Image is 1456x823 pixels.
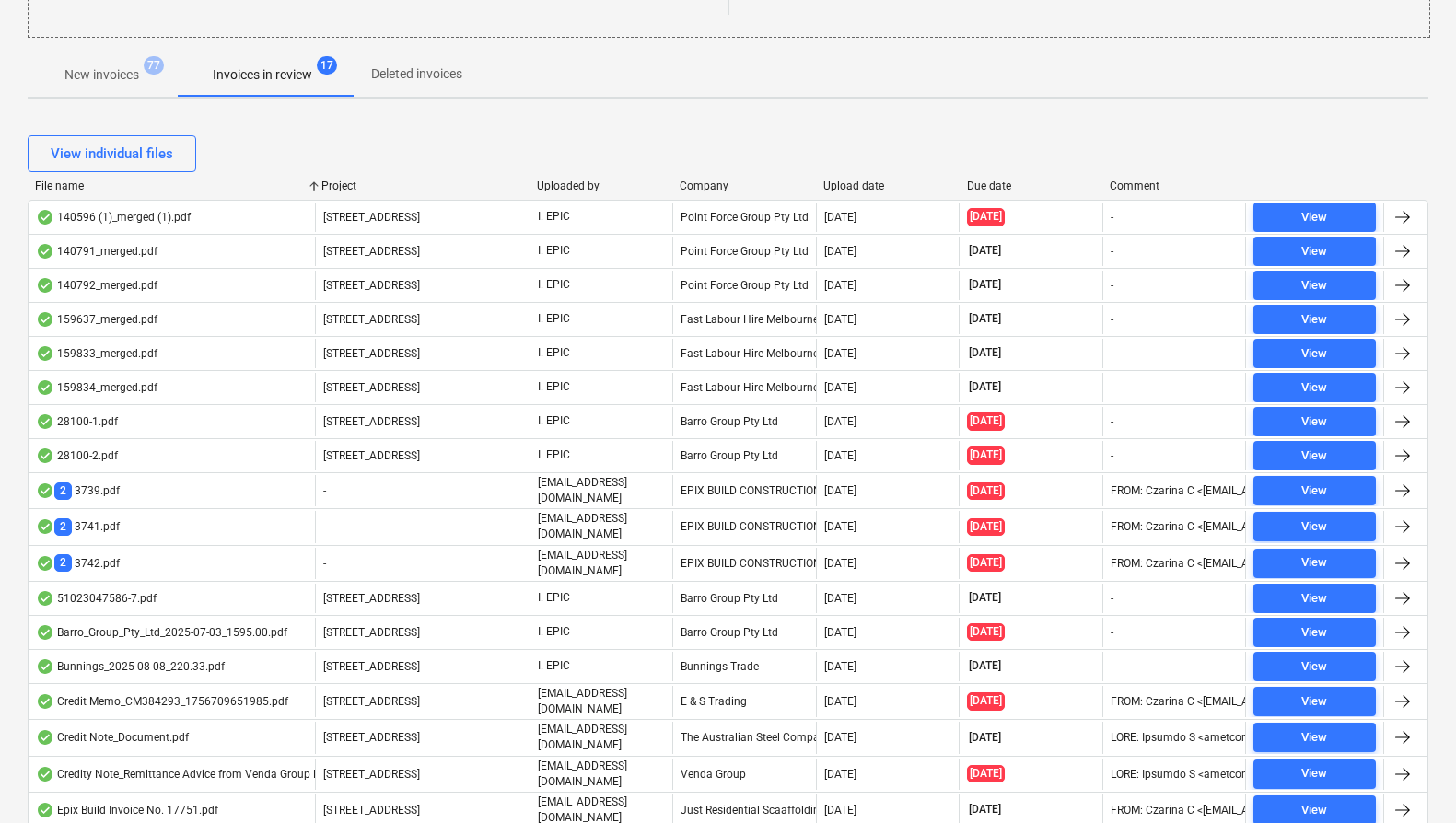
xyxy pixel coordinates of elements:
div: - [1111,347,1113,360]
div: Upload date [823,180,952,192]
div: View [1301,343,1327,365]
p: I. EPIC [538,447,570,463]
button: View [1253,618,1376,647]
span: [DATE] [967,243,1003,259]
div: View [1301,241,1327,262]
div: OCR finished [36,519,54,534]
div: OCR finished [36,483,54,498]
span: [DATE] [967,730,1003,746]
div: 159834_merged.pdf [36,380,157,395]
div: [DATE] [824,731,856,744]
span: [DATE] [967,518,1005,536]
div: Bunnings Trade [672,652,815,681]
div: View [1301,727,1327,748]
div: View [1301,446,1327,467]
div: [DATE] [824,626,856,639]
div: - [1111,245,1113,258]
div: OCR finished [36,625,54,640]
div: OCR finished [36,767,54,782]
div: [DATE] [824,245,856,258]
span: [DATE] [967,412,1005,430]
div: [DATE] [824,804,856,817]
div: OCR finished [36,730,54,745]
div: View [1301,800,1327,821]
p: [EMAIL_ADDRESS][DOMAIN_NAME] [538,548,665,579]
button: View [1253,476,1376,505]
div: 159833_merged.pdf [36,346,157,361]
span: 76 Beach Rd, Sandringham [323,695,420,708]
div: Bunnings_2025-08-08_220.33.pdf [36,659,225,674]
button: View [1253,339,1376,368]
div: Barro Group Pty Ltd [672,584,815,613]
button: View [1253,584,1376,613]
div: Barro Group Pty Ltd [672,618,815,647]
div: View individual files [51,142,173,166]
div: OCR finished [36,380,54,395]
div: [DATE] [824,381,856,394]
span: [DATE] [967,311,1003,327]
span: [DATE] [967,345,1003,361]
span: 248 Bay Rd, Sandringham [323,768,420,781]
p: I. EPIC [538,345,570,361]
p: [EMAIL_ADDRESS][DOMAIN_NAME] [538,722,665,753]
button: View [1253,203,1376,232]
span: 248 Bay Rd, Sandringham [323,660,420,673]
span: 76 Beach Rd, Sandringham [323,804,420,817]
div: View [1301,516,1327,538]
div: OCR finished [36,591,54,606]
div: - [1111,592,1113,605]
span: - [323,557,326,570]
button: View [1253,373,1376,402]
span: [DATE] [967,277,1003,293]
span: [DATE] [967,379,1003,395]
div: Fast Labour Hire Melbourne Pty Ltd [672,305,815,334]
span: 2 [54,518,72,536]
div: Barro Group Pty Ltd [672,407,815,436]
div: EPIX BUILD CONSTRUCTION GROUP PTY LTD [672,475,815,506]
span: 76 Beach Rd, Sandringham [323,279,420,292]
p: I. EPIC [538,209,570,225]
div: E & S Trading [672,686,815,717]
p: I. EPIC [538,277,570,293]
span: 77 [144,56,164,75]
div: Barro Group Pty Ltd [672,441,815,470]
div: The Australian Steel Company (Operations) Pty Ltd [672,722,815,753]
span: 76 Beach Rd, Sandringham [323,313,420,326]
button: View [1253,687,1376,716]
div: OCR finished [36,448,54,463]
div: 3742.pdf [36,554,120,572]
p: I. EPIC [538,243,570,259]
button: View [1253,512,1376,541]
div: 28100-1.pdf [36,414,118,429]
span: - [323,484,326,497]
p: [EMAIL_ADDRESS][DOMAIN_NAME] [538,759,665,790]
div: Fast Labour Hire Melbourne Pty Ltd [672,373,815,402]
span: 76 Beach Rd, Sandringham [323,592,420,605]
div: OCR finished [36,210,54,225]
span: 76 Beach Rd, Sandringham [323,211,420,224]
div: View [1301,377,1327,399]
div: 3741.pdf [36,518,120,536]
p: New invoices [64,65,139,85]
button: View [1253,652,1376,681]
div: Comment [1110,180,1239,192]
div: - [1111,313,1113,326]
div: [DATE] [824,557,856,570]
div: - [1111,449,1113,462]
div: OCR finished [36,694,54,709]
span: [DATE] [967,765,1005,782]
div: View [1301,552,1327,574]
span: 248 Bay Rd, Sandringham [323,731,420,744]
span: [DATE] [967,554,1005,572]
div: OCR finished [36,244,54,259]
div: Point Force Group Pty Ltd [672,237,815,266]
span: 248 Bay Rd, Sandringham [323,245,420,258]
div: - [1111,415,1113,428]
span: [DATE] [967,590,1003,606]
span: 17 [317,56,337,75]
div: Credit Note_Document.pdf [36,730,189,745]
div: OCR finished [36,414,54,429]
button: View [1253,723,1376,752]
div: OCR finished [36,278,54,293]
div: File name [35,180,307,192]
